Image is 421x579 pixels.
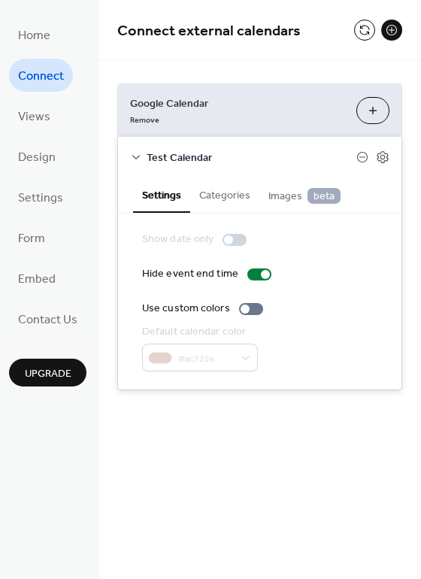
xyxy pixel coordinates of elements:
[25,366,71,382] span: Upgrade
[9,221,54,254] a: Form
[18,227,45,251] span: Form
[9,180,72,214] a: Settings
[9,18,59,51] a: Home
[190,177,259,211] button: Categories
[18,65,64,89] span: Connect
[18,186,63,211] span: Settings
[9,262,65,295] a: Embed
[117,17,301,46] span: Connect external calendars
[133,177,190,213] button: Settings
[130,115,159,126] span: Remove
[259,177,350,212] button: Images beta
[147,150,356,166] span: Test Calendar
[307,188,341,204] span: beta
[142,301,230,317] div: Use custom colors
[9,99,59,132] a: Views
[130,96,344,112] span: Google Calendar
[142,324,255,340] div: Default calendar color
[18,105,50,129] span: Views
[142,232,214,247] div: Show date only
[18,268,56,292] span: Embed
[142,266,238,282] div: Hide event end time
[9,59,73,92] a: Connect
[9,140,65,173] a: Design
[9,302,86,335] a: Contact Us
[9,359,86,387] button: Upgrade
[18,24,50,48] span: Home
[268,188,341,205] span: Images
[18,308,77,332] span: Contact Us
[18,146,56,170] span: Design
